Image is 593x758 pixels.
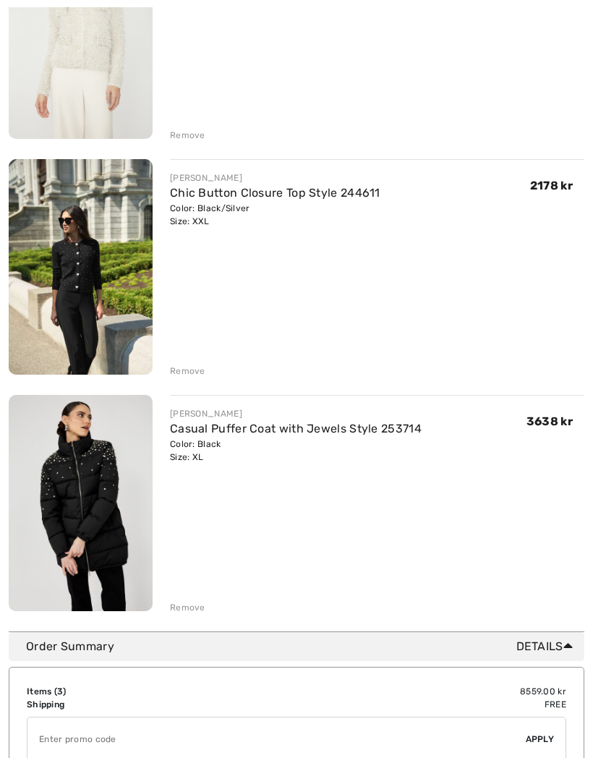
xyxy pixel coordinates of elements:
td: Free [229,699,566,712]
td: Shipping [27,699,229,712]
td: 8559.00 kr [229,686,566,699]
span: 3 [57,687,63,697]
div: Remove [170,365,205,378]
div: Color: Black/Silver Size: XXL [170,203,380,229]
div: [PERSON_NAME] [170,172,380,185]
div: Order Summary [26,639,579,656]
span: 2178 kr [530,179,573,193]
span: Apply [526,733,555,746]
span: Details [516,639,579,656]
img: Casual Puffer Coat with Jewels Style 253714 [9,396,153,612]
div: Remove [170,602,205,615]
a: Chic Button Closure Top Style 244611 [170,187,380,200]
div: Remove [170,129,205,142]
td: Items ( ) [27,686,229,699]
div: Color: Black Size: XL [170,438,422,464]
img: Chic Button Closure Top Style 244611 [9,160,153,376]
div: [PERSON_NAME] [170,408,422,421]
span: 3638 kr [526,415,573,429]
a: Casual Puffer Coat with Jewels Style 253714 [170,422,422,436]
